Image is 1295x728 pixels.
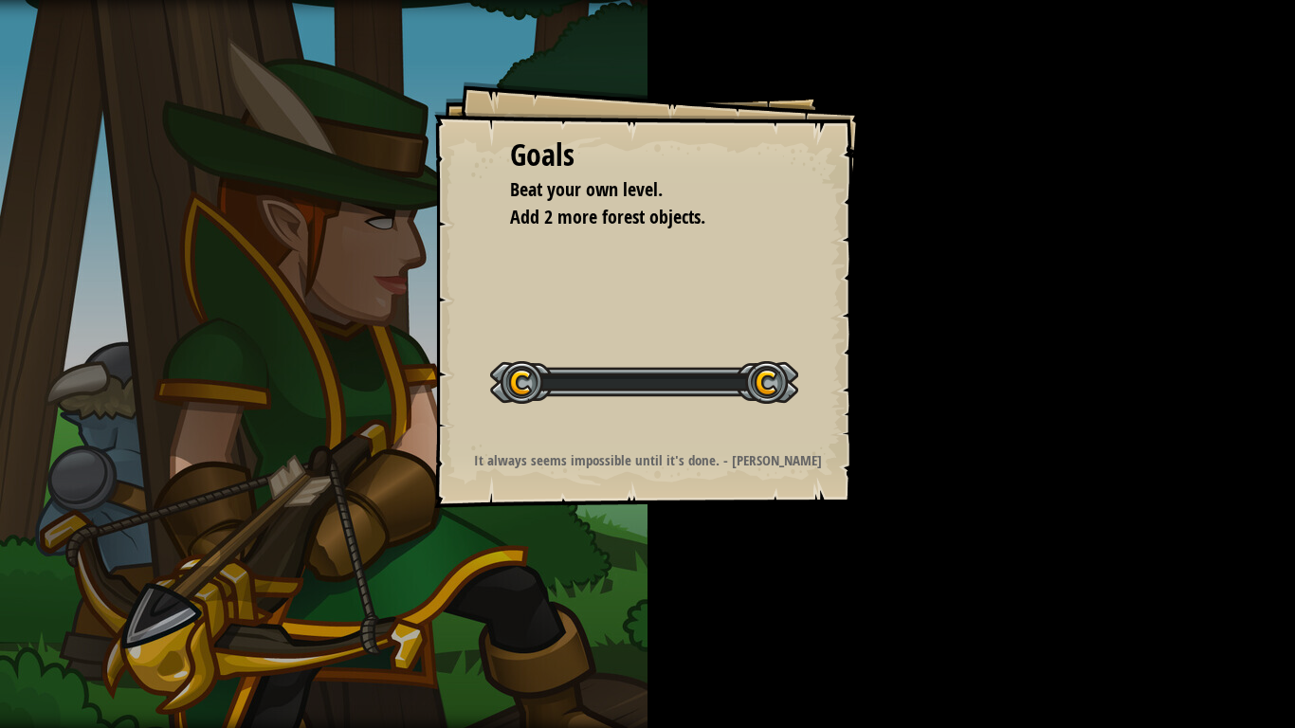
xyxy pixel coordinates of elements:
strong: It always seems impossible until it's done. - [PERSON_NAME] [474,450,822,470]
span: Add 2 more forest objects. [510,204,705,229]
li: Beat your own level. [486,176,780,204]
div: Goals [510,134,785,177]
li: Add 2 more forest objects. [486,204,780,231]
span: Beat your own level. [510,176,663,202]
